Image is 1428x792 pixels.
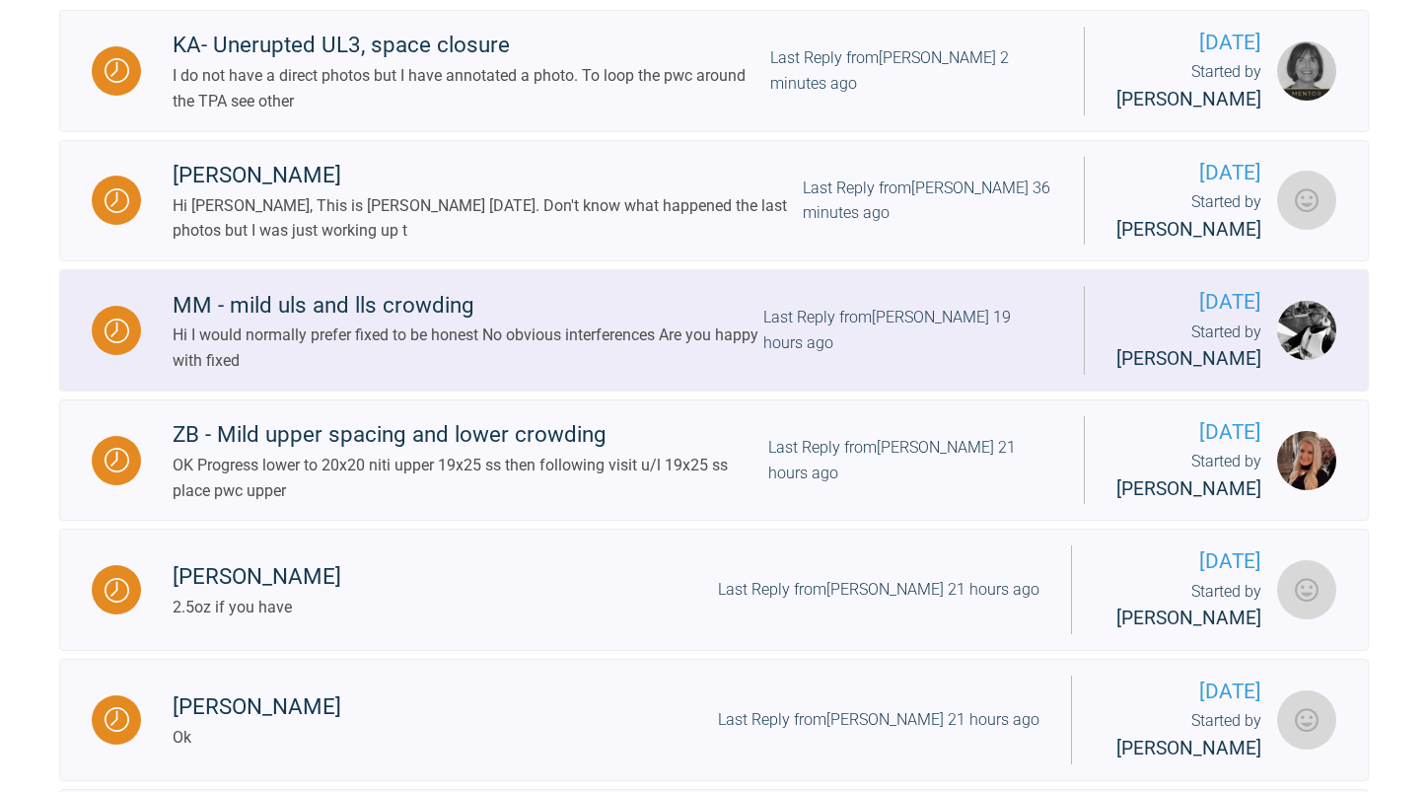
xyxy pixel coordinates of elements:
img: Waiting [105,707,129,732]
div: ZB - Mild upper spacing and lower crowding [173,417,768,453]
div: 2.5oz if you have [173,595,341,620]
span: [DATE] [1104,545,1261,578]
div: Started by [1104,708,1261,763]
img: Emma Wall [1277,431,1336,490]
img: Waiting [105,448,129,472]
div: KA- Unerupted UL3, space closure [173,28,770,63]
div: [PERSON_NAME] [173,559,341,595]
span: [DATE] [1116,286,1261,319]
a: WaitingKA- Unerupted UL3, space closureI do not have a direct photos but I have annotated a photo... [59,10,1369,132]
div: Last Reply from [PERSON_NAME] 21 hours ago [768,435,1052,485]
img: David Birkin [1277,301,1336,360]
div: [PERSON_NAME] [173,689,341,725]
span: [DATE] [1104,676,1261,708]
span: [DATE] [1116,416,1261,449]
div: Started by [1116,449,1261,504]
div: Last Reply from [PERSON_NAME] 21 hours ago [718,577,1039,603]
span: [PERSON_NAME] [1116,477,1261,500]
img: Waiting [105,188,129,213]
span: [PERSON_NAME] [1116,607,1261,629]
div: Last Reply from [PERSON_NAME] 19 hours ago [763,305,1052,355]
div: Started by [1116,189,1261,245]
span: [DATE] [1116,157,1261,189]
img: Eamon OReilly [1277,690,1336,750]
div: [PERSON_NAME] [173,158,803,193]
div: Ok [173,725,341,751]
span: [PERSON_NAME] [1116,737,1261,759]
span: [PERSON_NAME] [1116,88,1261,110]
span: [PERSON_NAME] [1116,347,1261,370]
div: Started by [1116,59,1261,114]
img: Waiting [105,578,129,603]
div: Started by [1116,320,1261,375]
span: [DATE] [1116,27,1261,59]
div: Last Reply from [PERSON_NAME] 36 minutes ago [803,176,1052,226]
div: OK Progress lower to 20x20 niti upper 19x25 ss then following visit u/l 19x25 ss place pwc upper [173,453,768,503]
img: Waiting [105,319,129,343]
div: Last Reply from [PERSON_NAME] 21 hours ago [718,707,1039,733]
a: WaitingZB - Mild upper spacing and lower crowdingOK Progress lower to 20x20 niti upper 19x25 ss t... [59,399,1369,522]
a: Waiting[PERSON_NAME]2.5oz if you haveLast Reply from[PERSON_NAME] 21 hours ago[DATE]Started by [P... [59,529,1369,651]
a: Waiting[PERSON_NAME]OkLast Reply from[PERSON_NAME] 21 hours ago[DATE]Started by [PERSON_NAME]Eamo... [59,659,1369,781]
span: [PERSON_NAME] [1116,218,1261,241]
a: WaitingMM - mild uls and lls crowdingHi I would normally prefer fixed to be honest No obvious int... [59,269,1369,392]
div: Last Reply from [PERSON_NAME] 2 minutes ago [770,45,1052,96]
div: Hi I would normally prefer fixed to be honest No obvious interferences Are you happy with fixed [173,323,763,373]
div: MM - mild uls and lls crowding [173,288,763,324]
img: Eamon OReilly [1277,171,1336,230]
div: Hi [PERSON_NAME], This is [PERSON_NAME] [DATE]. Don't know what happened the last photos but I wa... [173,193,803,244]
div: Started by [1104,579,1261,634]
img: Waiting [105,58,129,83]
img: Nicola White [1277,41,1336,101]
a: Waiting[PERSON_NAME]Hi [PERSON_NAME], This is [PERSON_NAME] [DATE]. Don't know what happened the ... [59,140,1369,262]
img: Mezmin Sawani [1277,560,1336,619]
div: I do not have a direct photos but I have annotated a photo. To loop the pwc around the TPA see other [173,63,770,113]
